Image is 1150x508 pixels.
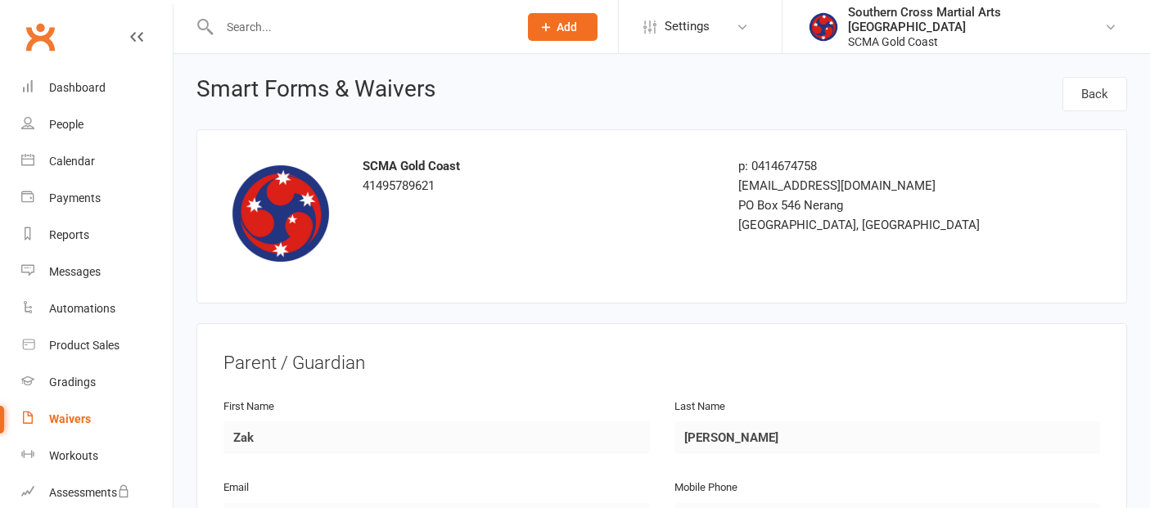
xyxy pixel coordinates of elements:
[21,327,173,364] a: Product Sales
[214,16,507,38] input: Search...
[21,438,173,474] a: Workouts
[49,191,101,205] div: Payments
[738,156,1014,176] div: p: 0414674758
[223,156,338,271] img: logo.png
[674,479,737,497] label: Mobile Phone
[21,364,173,401] a: Gradings
[21,254,173,290] a: Messages
[49,449,98,462] div: Workouts
[363,156,714,196] div: 41495789621
[21,401,173,438] a: Waivers
[807,11,840,43] img: thumb_image1620786302.png
[21,180,173,217] a: Payments
[49,375,96,389] div: Gradings
[1062,77,1127,111] a: Back
[848,5,1104,34] div: Southern Cross Martial Arts [GEOGRAPHIC_DATA]
[848,34,1104,49] div: SCMA Gold Coast
[528,13,598,41] button: Add
[49,339,120,352] div: Product Sales
[223,398,274,416] label: First Name
[49,81,106,94] div: Dashboard
[20,16,61,57] a: Clubworx
[49,118,83,131] div: People
[49,302,115,315] div: Automations
[49,155,95,168] div: Calendar
[21,143,173,180] a: Calendar
[21,217,173,254] a: Reports
[738,215,1014,235] div: [GEOGRAPHIC_DATA], [GEOGRAPHIC_DATA]
[223,479,249,497] label: Email
[21,290,173,327] a: Automations
[674,398,725,416] label: Last Name
[21,70,173,106] a: Dashboard
[49,228,89,241] div: Reports
[49,486,130,499] div: Assessments
[738,196,1014,215] div: PO Box 546 Nerang
[21,106,173,143] a: People
[557,20,577,34] span: Add
[49,265,101,278] div: Messages
[665,8,710,45] span: Settings
[196,77,435,106] h1: Smart Forms & Waivers
[223,350,1100,376] div: Parent / Guardian
[363,159,460,173] strong: SCMA Gold Coast
[49,412,91,425] div: Waivers
[738,176,1014,196] div: [EMAIL_ADDRESS][DOMAIN_NAME]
